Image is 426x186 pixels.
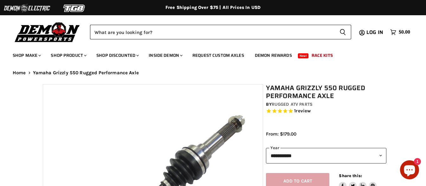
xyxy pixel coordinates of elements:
a: $0.00 [387,28,413,37]
a: Home [13,70,26,76]
input: Search [90,25,334,39]
a: Rugged ATV Parts [272,102,313,107]
inbox-online-store-chat: Shopify online store chat [398,160,421,181]
span: Rated 5.0 out of 5 stars 1 reviews [266,108,386,115]
span: Yamaha Grizzly 550 Rugged Performance Axle [33,70,139,76]
a: Race Kits [307,49,338,62]
a: Shop Make [8,49,45,62]
span: Log in [366,28,383,36]
img: TGB Logo 2 [51,2,98,14]
a: Demon Rewards [250,49,297,62]
span: New! [298,53,309,58]
a: Request Custom Axles [188,49,249,62]
a: Shop Discounted [92,49,143,62]
img: Demon Powersports [13,21,82,43]
div: by [266,101,386,108]
a: Inside Demon [144,49,186,62]
ul: Main menu [8,46,409,62]
h1: Yamaha Grizzly 550 Rugged Performance Axle [266,84,386,100]
form: Product [90,25,351,39]
span: Share this: [339,173,362,178]
span: $0.00 [399,29,410,35]
button: Search [334,25,351,39]
span: From: $179.00 [266,131,296,137]
select: year [266,148,386,163]
span: review [296,108,311,114]
a: Shop Product [46,49,90,62]
span: 1 reviews [294,108,311,114]
img: Demon Electric Logo 2 [3,2,51,14]
a: Log in [364,30,387,35]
